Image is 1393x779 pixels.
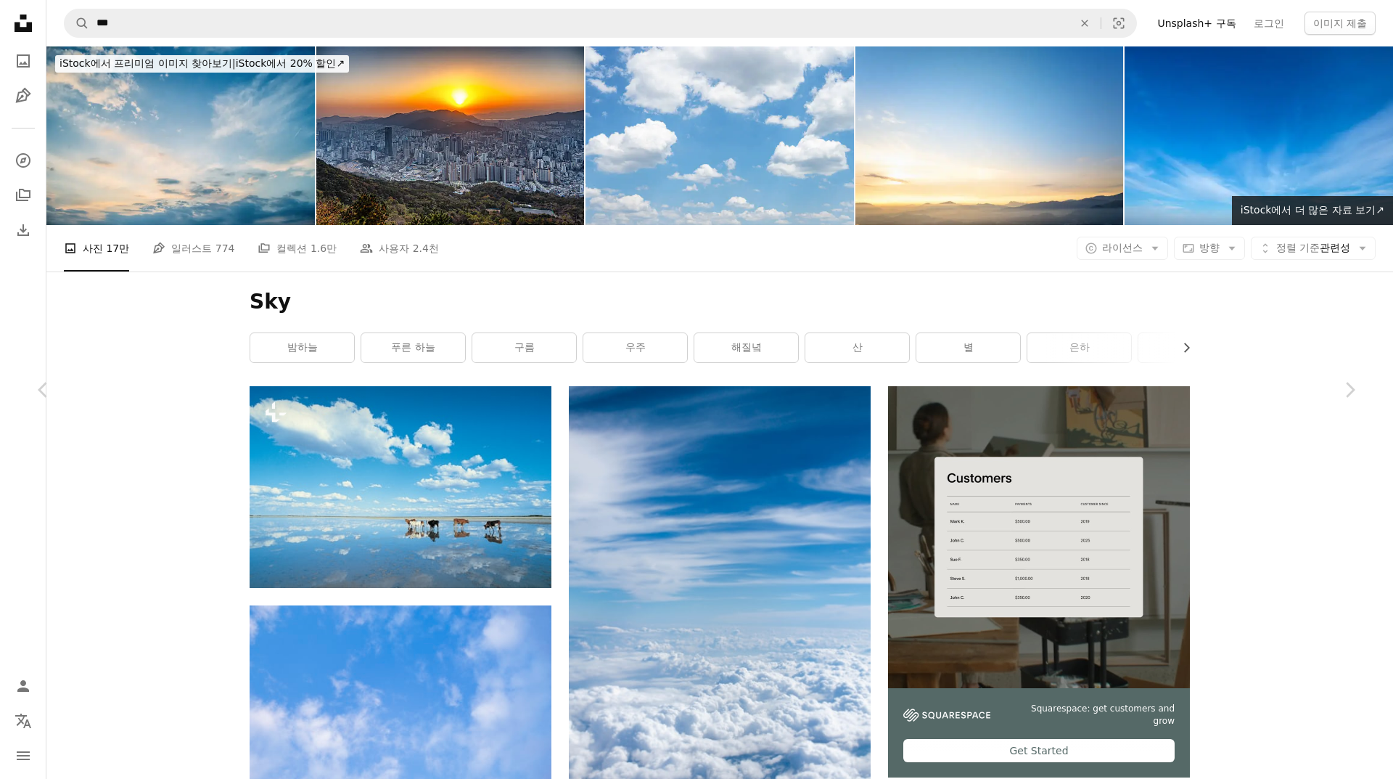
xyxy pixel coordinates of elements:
[1125,46,1393,225] img: Peaceful and serene sky background
[1245,12,1293,35] a: 로그인
[311,240,337,256] span: 1.6만
[1251,237,1376,260] button: 정렬 기준관련성
[250,386,551,588] img: 수역 한가운데에 서 있는 한 무리의 소들
[59,57,236,69] span: iStock에서 프리미엄 이미지 찾아보기 |
[55,55,349,73] div: iStock에서 20% 할인 ↗
[1101,9,1136,37] button: 시각적 검색
[361,333,465,362] a: 푸른 하늘
[1069,9,1101,37] button: 삭제
[360,225,439,272] a: 사용자 2.4천
[9,181,38,210] a: 컬렉션
[1102,242,1143,253] span: 라이선스
[472,333,576,362] a: 구름
[1148,12,1244,35] a: Unsplash+ 구독
[855,46,1124,225] img: aerial photo of Panoramic skyline zhengzhou china
[250,333,354,362] a: 밤하늘
[9,741,38,770] button: 메뉴
[585,46,854,225] img: Copy space summer blue sky and white clouds abstract background
[250,481,551,494] a: 수역 한가운데에 서 있는 한 무리의 소들
[250,289,1190,315] h1: Sky
[250,712,551,725] a: 흰 구름이 있는 푸른 하늘
[9,81,38,110] a: 일러스트
[1174,237,1245,260] button: 방향
[316,46,585,225] img: Sunset
[215,240,235,256] span: 774
[9,706,38,735] button: 언어
[64,9,1137,38] form: 사이트 전체에서 이미지 찾기
[694,333,798,362] a: 해질녘
[888,386,1190,688] img: file-1747939376688-baf9a4a454ffimage
[9,146,38,175] a: 탐색
[46,46,358,81] a: iStock에서 프리미엄 이미지 찾아보기|iStock에서 20% 할인↗
[1199,242,1220,253] span: 방향
[1138,333,1242,362] a: 자연
[1306,320,1393,460] a: 다음
[46,46,315,225] img: Sunset sky
[1027,333,1131,362] a: 은하
[1304,12,1376,35] button: 이미지 제출
[258,225,337,272] a: 컬렉션 1.6만
[903,739,1175,762] div: Get Started
[903,709,990,722] img: file-1747939142011-51e5cc87e3c9
[152,225,234,272] a: 일러스트 774
[916,333,1020,362] a: 별
[9,672,38,701] a: 로그인 / 가입
[1077,237,1168,260] button: 라이선스
[1173,333,1190,362] button: 목록을 오른쪽으로 스크롤
[1232,196,1393,225] a: iStock에서 더 많은 자료 보기↗
[1241,204,1384,216] span: iStock에서 더 많은 자료 보기 ↗
[583,333,687,362] a: 우주
[805,333,909,362] a: 산
[65,9,89,37] button: Unsplash 검색
[9,216,38,245] a: 다운로드 내역
[888,386,1190,778] a: Squarespace: get customers and growGet Started
[9,46,38,76] a: 사진
[569,606,871,619] a: 푸른 하늘의 구름 위 사진
[1276,242,1320,253] span: 정렬 기준
[1008,703,1175,727] span: Squarespace: get customers and grow
[1276,241,1350,256] span: 관련성
[413,240,439,256] span: 2.4천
